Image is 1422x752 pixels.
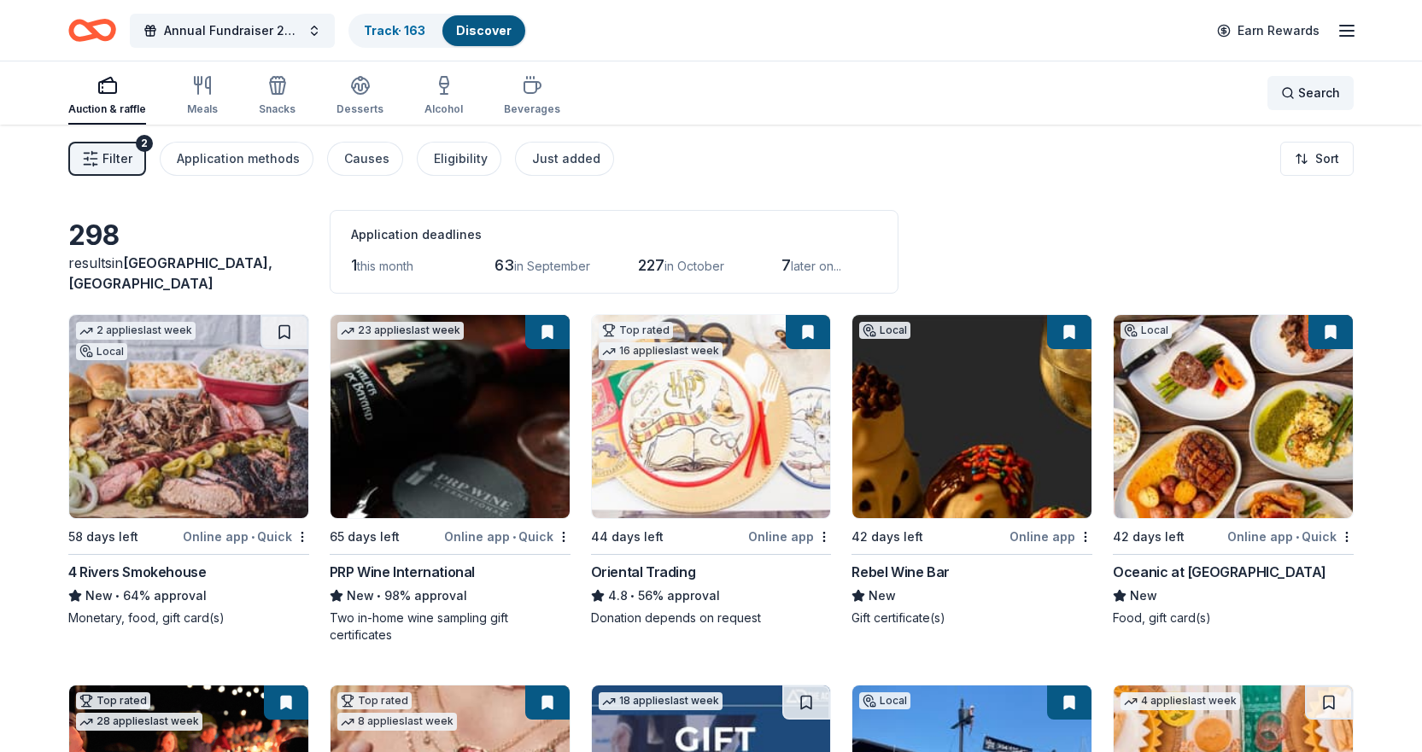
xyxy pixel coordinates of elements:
button: Meals [187,68,218,125]
div: Application methods [177,149,300,169]
button: Eligibility [417,142,501,176]
span: Search [1298,83,1340,103]
div: Causes [344,149,389,169]
div: 18 applies last week [599,692,723,710]
div: Monetary, food, gift card(s) [68,609,309,627]
img: Image for Oceanic at Pompano Beach [1114,315,1353,518]
button: Alcohol [424,68,463,125]
a: Image for Oriental TradingTop rated16 applieslast week44 days leftOnline appOriental Trading4.8•5... [591,314,832,627]
span: in September [514,259,590,273]
button: Track· 163Discover [348,14,527,48]
button: Snacks [259,68,296,125]
div: Local [859,692,910,709]
div: 2 applies last week [76,322,196,340]
div: Local [859,322,910,339]
div: Online app Quick [183,526,309,547]
span: • [630,589,635,603]
span: Filter [102,149,132,169]
span: • [1296,530,1299,544]
div: 65 days left [330,527,400,547]
div: Online app [748,526,831,547]
div: Online app Quick [444,526,571,547]
div: 8 applies last week [337,713,457,731]
div: 16 applies last week [599,342,723,360]
div: Just added [532,149,600,169]
div: 42 days left [851,527,923,547]
span: 227 [638,256,664,274]
div: Rebel Wine Bar [851,562,949,582]
button: Auction & raffle [68,68,146,125]
div: Donation depends on request [591,609,832,627]
div: Top rated [599,322,673,339]
span: • [115,589,120,603]
div: Auction & raffle [68,102,146,116]
div: Local [1121,322,1172,339]
div: Two in-home wine sampling gift certificates [330,609,571,644]
div: 98% approval [330,586,571,606]
img: Image for Oriental Trading [592,315,831,518]
div: 2 [136,135,153,152]
span: • [512,530,516,544]
a: Image for 4 Rivers Smokehouse2 applieslast weekLocal58 days leftOnline app•Quick4 Rivers Smokehou... [68,314,309,627]
div: 56% approval [591,586,832,606]
div: Online app [1009,526,1092,547]
div: Oceanic at [GEOGRAPHIC_DATA] [1113,562,1326,582]
div: Eligibility [434,149,488,169]
div: Food, gift card(s) [1113,609,1354,627]
span: 1 [351,256,357,274]
div: 28 applies last week [76,713,202,731]
div: 64% approval [68,586,309,606]
a: Image for PRP Wine International23 applieslast week65 days leftOnline app•QuickPRP Wine Internati... [330,314,571,644]
a: Discover [456,23,512,38]
div: Oriental Trading [591,562,696,582]
span: New [869,586,896,606]
div: Top rated [76,692,150,709]
span: in October [664,259,724,273]
div: results [68,253,309,294]
div: Snacks [259,102,296,116]
div: Local [76,343,127,360]
div: Top rated [337,692,412,709]
a: Image for Oceanic at Pompano BeachLocal42 days leftOnline app•QuickOceanic at [GEOGRAPHIC_DATA]Ne... [1113,314,1354,627]
span: later on... [791,259,841,273]
div: Meals [187,102,218,116]
div: 44 days left [591,527,664,547]
button: Just added [515,142,614,176]
img: Image for Rebel Wine Bar [852,315,1091,518]
div: 58 days left [68,527,138,547]
a: Earn Rewards [1207,15,1330,46]
div: 298 [68,219,309,253]
span: New [347,586,374,606]
a: Home [68,10,116,50]
div: 4 applies last week [1121,692,1240,710]
button: Sort [1280,142,1354,176]
span: • [251,530,255,544]
div: Beverages [504,102,560,116]
img: Image for PRP Wine International [331,315,570,518]
span: 7 [781,256,791,274]
div: Application deadlines [351,224,877,245]
img: Image for 4 Rivers Smokehouse [69,315,308,518]
span: in [68,254,272,292]
button: Desserts [336,68,383,125]
button: Beverages [504,68,560,125]
a: Track· 163 [364,23,425,38]
button: Search [1267,76,1354,110]
span: [GEOGRAPHIC_DATA], [GEOGRAPHIC_DATA] [68,254,272,292]
span: Annual Fundraiser 2025 [164,20,301,41]
span: 63 [494,256,514,274]
button: Application methods [160,142,313,176]
span: Sort [1315,149,1339,169]
span: • [377,589,381,603]
a: Image for Rebel Wine BarLocal42 days leftOnline appRebel Wine BarNewGift certificate(s) [851,314,1092,627]
div: Gift certificate(s) [851,609,1092,627]
span: New [85,586,113,606]
span: this month [357,259,413,273]
button: Filter2 [68,142,146,176]
div: Alcohol [424,102,463,116]
button: Annual Fundraiser 2025 [130,14,335,48]
div: 4 Rivers Smokehouse [68,562,206,582]
div: 42 days left [1113,527,1185,547]
div: 23 applies last week [337,322,464,340]
div: Desserts [336,102,383,116]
